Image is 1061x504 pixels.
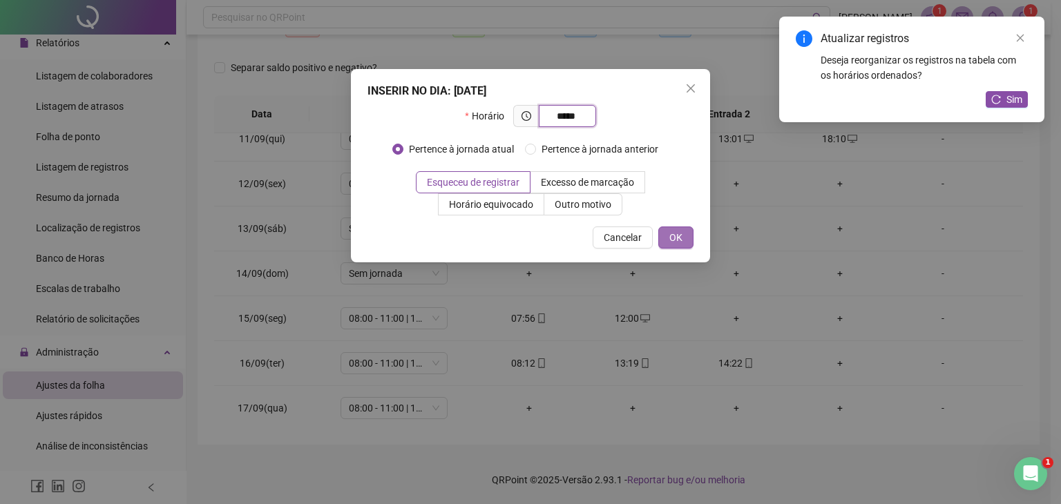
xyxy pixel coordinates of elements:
[449,199,533,210] span: Horário equivocado
[367,83,694,99] div: INSERIR NO DIA : [DATE]
[593,226,653,249] button: Cancelar
[986,91,1028,108] button: Sim
[403,142,519,157] span: Pertence à jornada atual
[1015,33,1025,43] span: close
[1013,30,1028,46] a: Close
[991,95,1001,104] span: reload
[427,177,519,188] span: Esqueceu de registrar
[465,105,513,127] label: Horário
[541,177,634,188] span: Excesso de marcação
[669,230,682,245] span: OK
[1014,457,1047,490] iframe: Intercom live chat
[658,226,694,249] button: OK
[604,230,642,245] span: Cancelar
[821,52,1028,83] div: Deseja reorganizar os registros na tabela com os horários ordenados?
[1006,92,1022,107] span: Sim
[555,199,611,210] span: Outro motivo
[685,83,696,94] span: close
[1042,457,1053,468] span: 1
[680,77,702,99] button: Close
[821,30,1028,47] div: Atualizar registros
[536,142,664,157] span: Pertence à jornada anterior
[522,111,531,121] span: clock-circle
[796,30,812,47] span: info-circle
